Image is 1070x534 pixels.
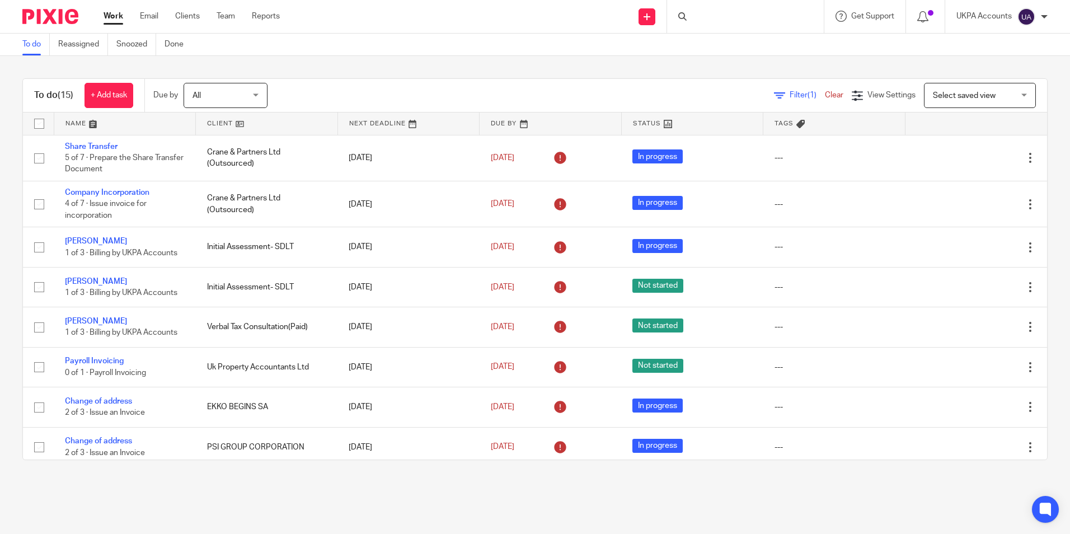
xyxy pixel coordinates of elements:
span: 4 of 7 · Issue invoice for incorporation [65,200,147,220]
span: Get Support [851,12,894,20]
span: Select saved view [933,92,996,100]
span: (1) [808,91,816,99]
span: 0 of 1 · Payroll Invoicing [65,369,146,377]
span: Not started [632,359,683,373]
span: 5 of 7 · Prepare the Share Transfer Document [65,154,184,174]
td: Crane & Partners Ltd (Outsourced) [196,135,338,181]
a: Clear [825,91,843,99]
h1: To do [34,90,73,101]
img: Pixie [22,9,78,24]
span: Not started [632,279,683,293]
td: Initial Assessment- SDLT [196,227,338,267]
a: Change of address [65,437,132,445]
img: svg%3E [1017,8,1035,26]
span: In progress [632,399,683,413]
span: 2 of 3 · Issue an Invoice [65,449,145,457]
span: In progress [632,439,683,453]
a: Payroll Invoicing [65,357,124,365]
td: Verbal Tax Consultation(Paid) [196,307,338,347]
td: Crane & Partners Ltd (Outsourced) [196,181,338,227]
a: + Add task [85,83,133,108]
p: UKPA Accounts [956,11,1012,22]
div: --- [775,199,894,210]
td: [DATE] [337,307,480,347]
span: In progress [632,196,683,210]
span: [DATE] [491,243,514,251]
span: Filter [790,91,825,99]
a: Share Transfer [65,143,118,151]
div: --- [775,362,894,373]
td: EKKO BEGINS SA [196,387,338,427]
a: To do [22,34,50,55]
a: Company Incorporation [65,189,149,196]
p: Due by [153,90,178,101]
td: [DATE] [337,267,480,307]
td: [DATE] [337,387,480,427]
span: All [193,92,201,100]
span: 1 of 3 · Billing by UKPA Accounts [65,249,177,257]
a: Reports [252,11,280,22]
a: Team [217,11,235,22]
span: 1 of 3 · Billing by UKPA Accounts [65,329,177,337]
div: --- [775,152,894,163]
a: Reassigned [58,34,108,55]
span: [DATE] [491,200,514,208]
td: [DATE] [337,181,480,227]
a: [PERSON_NAME] [65,237,127,245]
a: Done [165,34,192,55]
div: --- [775,282,894,293]
span: [DATE] [491,283,514,291]
td: [DATE] [337,427,480,467]
span: View Settings [867,91,916,99]
td: [DATE] [337,227,480,267]
span: 1 of 3 · Billing by UKPA Accounts [65,289,177,297]
a: [PERSON_NAME] [65,278,127,285]
a: Email [140,11,158,22]
div: --- [775,321,894,332]
td: Uk Property Accountants Ltd [196,347,338,387]
div: --- [775,401,894,413]
a: Clients [175,11,200,22]
td: [DATE] [337,347,480,387]
span: Tags [775,120,794,127]
a: Work [104,11,123,22]
span: [DATE] [491,323,514,331]
span: In progress [632,149,683,163]
a: Change of address [65,397,132,405]
td: [DATE] [337,135,480,181]
span: (15) [58,91,73,100]
span: In progress [632,239,683,253]
span: [DATE] [491,403,514,411]
a: [PERSON_NAME] [65,317,127,325]
span: [DATE] [491,443,514,451]
span: [DATE] [491,154,514,162]
td: PSI GROUP CORPORATION [196,427,338,467]
a: Snoozed [116,34,156,55]
span: 2 of 3 · Issue an Invoice [65,409,145,416]
span: [DATE] [491,363,514,371]
div: --- [775,442,894,453]
span: Not started [632,318,683,332]
td: Initial Assessment- SDLT [196,267,338,307]
div: --- [775,241,894,252]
